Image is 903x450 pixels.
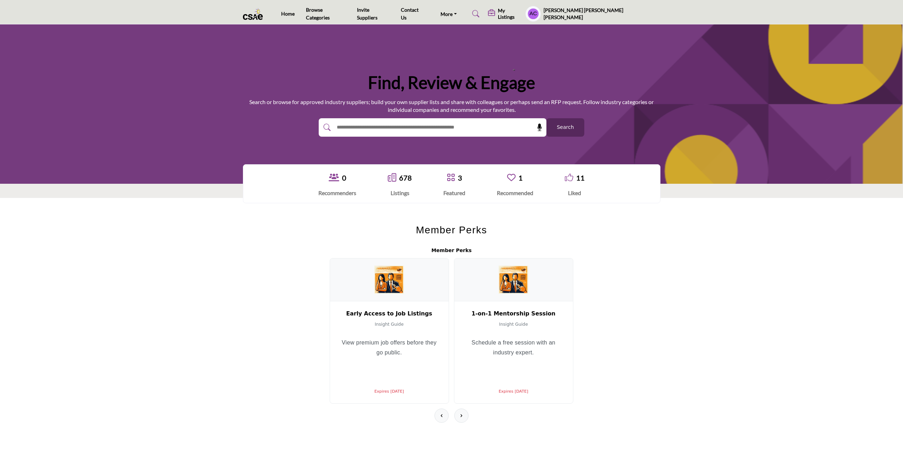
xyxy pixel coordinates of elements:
[339,338,440,358] p: View premium job offers before they go public.
[443,189,465,197] div: Featured
[458,173,462,182] a: 3
[436,9,462,19] a: More
[330,258,448,403] a: Insight Guide Early Access to Job Listings Insight Guide View premium job offers before they go p...
[454,258,573,403] a: Insight Guide 1-on-1 Mentorship Session Insight Guide Schedule a free session with an industry ex...
[388,189,412,197] div: Listings
[499,389,528,394] span: Expires [DATE]
[507,173,516,183] a: Go to Recommended
[330,223,574,238] h2: Member Perks
[447,173,455,183] a: Go to Featured
[498,7,522,20] h5: My Listings
[318,189,356,197] div: Recommenders
[357,7,377,21] a: Invite Suppliers
[374,266,404,294] img: Insight Guide
[399,173,412,182] a: 678
[518,173,523,182] a: 1
[243,98,660,114] p: Search or browse for approved industry suppliers; build your own supplier lists and share with co...
[306,7,330,21] a: Browse Categories
[499,322,528,327] span: Insight Guide
[499,266,528,294] img: Insight Guide
[339,310,440,318] h3: Early Access to Job Listings
[465,8,484,19] a: Search
[544,7,660,21] h5: [PERSON_NAME] [PERSON_NAME] [PERSON_NAME]
[557,124,574,131] span: Search
[243,8,267,20] img: Site Logo
[565,173,573,182] i: Go to Liked
[488,7,522,20] div: My Listings
[329,173,339,183] a: View Recommenders
[368,72,535,93] h1: Find, Review & Engage
[401,7,419,21] a: Contact Us
[281,11,295,17] a: Home
[526,6,541,22] button: Show hide supplier dropdown
[463,310,564,318] h3: 1-on-1 Mentorship Session
[546,118,584,137] button: Search
[565,189,585,197] div: Liked
[375,322,403,327] span: Insight Guide
[374,389,404,394] span: Expires [DATE]
[497,189,533,197] div: Recommended
[330,247,574,254] h2: Member Perks
[576,173,585,182] a: 11
[342,173,346,182] a: 0
[463,338,564,358] p: Schedule a free session with an industry expert.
